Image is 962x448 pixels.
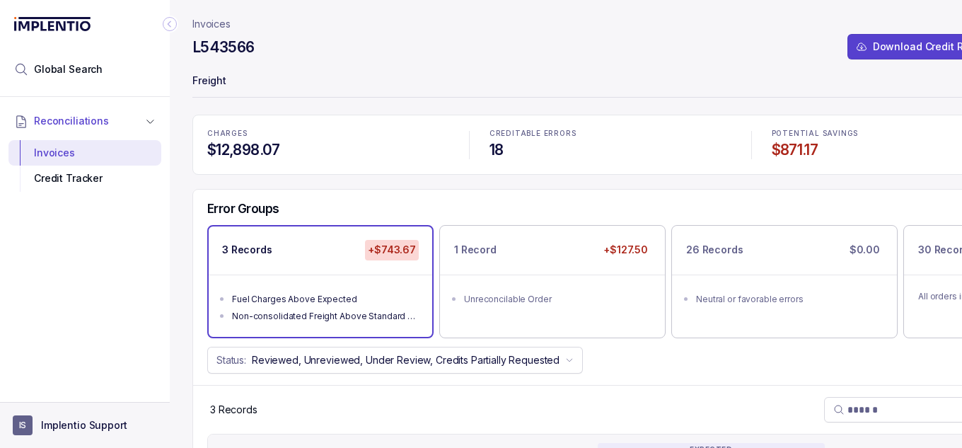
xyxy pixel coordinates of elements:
[8,105,161,137] button: Reconciliations
[192,17,231,31] nav: breadcrumb
[8,137,161,195] div: Reconciliations
[34,114,109,128] span: Reconciliations
[252,353,560,367] p: Reviewed, Unreviewed, Under Review, Credits Partially Requested
[207,347,583,374] button: Status:Reviewed, Unreviewed, Under Review, Credits Partially Requested
[696,292,881,306] div: Neutral or favorable errors
[454,243,497,257] p: 1 Record
[464,292,649,306] div: Unreconcilable Order
[207,201,279,217] h5: Error Groups
[207,130,449,138] p: CHARGES
[489,130,731,138] p: CREDITABLE ERRORS
[192,17,231,31] a: Invoices
[365,240,419,260] p: +$743.67
[489,140,731,160] h4: 18
[210,403,257,417] div: Remaining page entries
[232,292,417,306] div: Fuel Charges Above Expected
[13,415,33,435] span: User initials
[222,243,272,257] p: 3 Records
[232,309,417,323] div: Non-consolidated Freight Above Standard Deviation
[13,415,157,435] button: User initialsImplentio Support
[210,403,257,417] p: 3 Records
[847,240,883,260] p: $0.00
[41,418,127,432] p: Implentio Support
[20,166,150,191] div: Credit Tracker
[161,16,178,33] div: Collapse Icon
[216,353,246,367] p: Status:
[192,38,255,57] h4: L543566
[207,140,449,160] h4: $12,898.07
[20,140,150,166] div: Invoices
[686,243,743,257] p: 26 Records
[34,62,103,76] span: Global Search
[601,240,651,260] p: +$127.50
